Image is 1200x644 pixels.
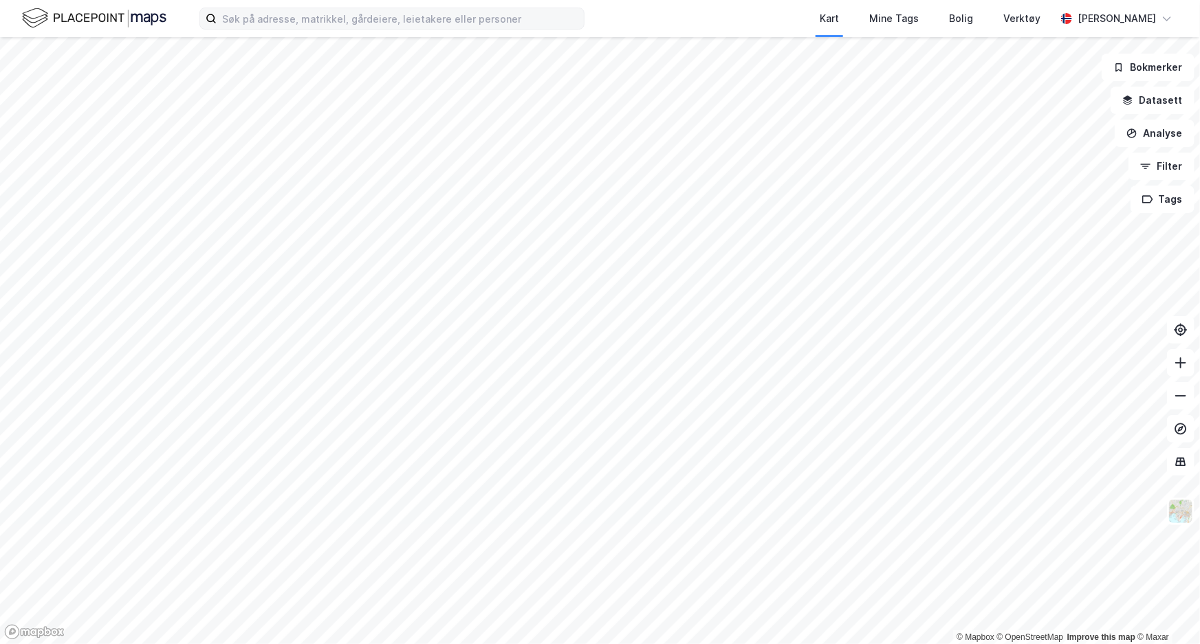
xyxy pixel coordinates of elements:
div: [PERSON_NAME] [1078,10,1156,27]
div: Mine Tags [869,10,919,27]
div: Kart [820,10,839,27]
input: Søk på adresse, matrikkel, gårdeiere, leietakere eller personer [217,8,584,29]
div: Kontrollprogram for chat [1131,578,1200,644]
div: Bolig [949,10,973,27]
img: logo.f888ab2527a4732fd821a326f86c7f29.svg [22,6,166,30]
iframe: Chat Widget [1131,578,1200,644]
div: Verktøy [1003,10,1040,27]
